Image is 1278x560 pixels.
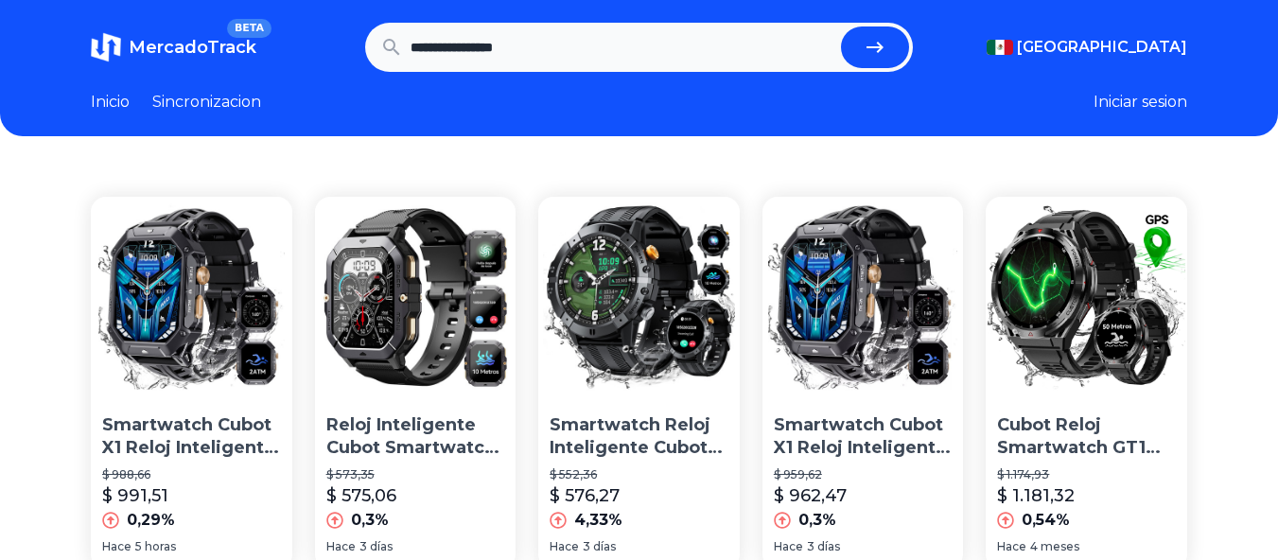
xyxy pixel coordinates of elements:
p: $ 991,51 [102,482,168,509]
p: $ 959,62 [774,467,953,482]
p: 0,54% [1022,509,1070,532]
p: Smartwatch Reloj Inteligente Cubot C29 Resistente Al Agua [550,413,728,461]
p: 4,33% [574,509,622,532]
a: MercadoTrackBETA [91,32,256,62]
p: 0,29% [127,509,175,532]
p: $ 552,36 [550,467,728,482]
p: $ 573,35 [326,467,505,482]
button: Iniciar sesion [1094,91,1187,114]
span: Hace [102,539,131,554]
p: $ 988,66 [102,467,281,482]
img: Cubot Reloj Smartwatch GT1 Resistente Al Agua Llamadas GPS [986,197,1187,398]
span: 4 meses [1030,539,1079,554]
p: Cubot Reloj Smartwatch GT1 Resistente Al Agua Llamadas GPS [997,413,1176,461]
p: 0,3% [351,509,389,532]
img: MercadoTrack [91,32,121,62]
span: BETA [227,19,271,38]
p: Reloj Inteligente Cubot Smartwatch C28 Resistente Al Agua [326,413,505,461]
a: Sincronizacion [152,91,261,114]
a: Inicio [91,91,130,114]
p: $ 1.174,93 [997,467,1176,482]
button: [GEOGRAPHIC_DATA] [987,36,1187,59]
span: MercadoTrack [129,37,256,58]
span: Hace [774,539,803,554]
p: $ 575,06 [326,482,396,509]
span: Hace [997,539,1026,554]
img: Smartwatch Cubot X1 Reloj Inteligente Deportivo 2atm Resistente Al Agua Negro 2.13'' Y Llamada Bl... [762,197,964,398]
p: Smartwatch Cubot X1 Reloj Inteligente Deportivo 2atm Resistente Al Agua Negro 2.13'' Y Llamada Bl... [774,413,953,461]
p: $ 576,27 [550,482,620,509]
p: $ 962,47 [774,482,847,509]
img: Mexico [987,40,1013,55]
p: $ 1.181,32 [997,482,1075,509]
span: Hace [550,539,579,554]
img: Smartwatch Reloj Inteligente Cubot C29 Resistente Al Agua [538,197,740,398]
p: Smartwatch Cubot X1 Reloj Inteligente Deportivo 2atm Negro [102,413,281,461]
p: 0,3% [798,509,836,532]
img: Reloj Inteligente Cubot Smartwatch C28 Resistente Al Agua [315,197,516,398]
img: Smartwatch Cubot X1 Reloj Inteligente Deportivo 2atm Negro [91,197,292,398]
span: Hace [326,539,356,554]
span: 3 días [359,539,393,554]
span: 5 horas [135,539,176,554]
span: 3 días [583,539,616,554]
span: [GEOGRAPHIC_DATA] [1017,36,1187,59]
span: 3 días [807,539,840,554]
